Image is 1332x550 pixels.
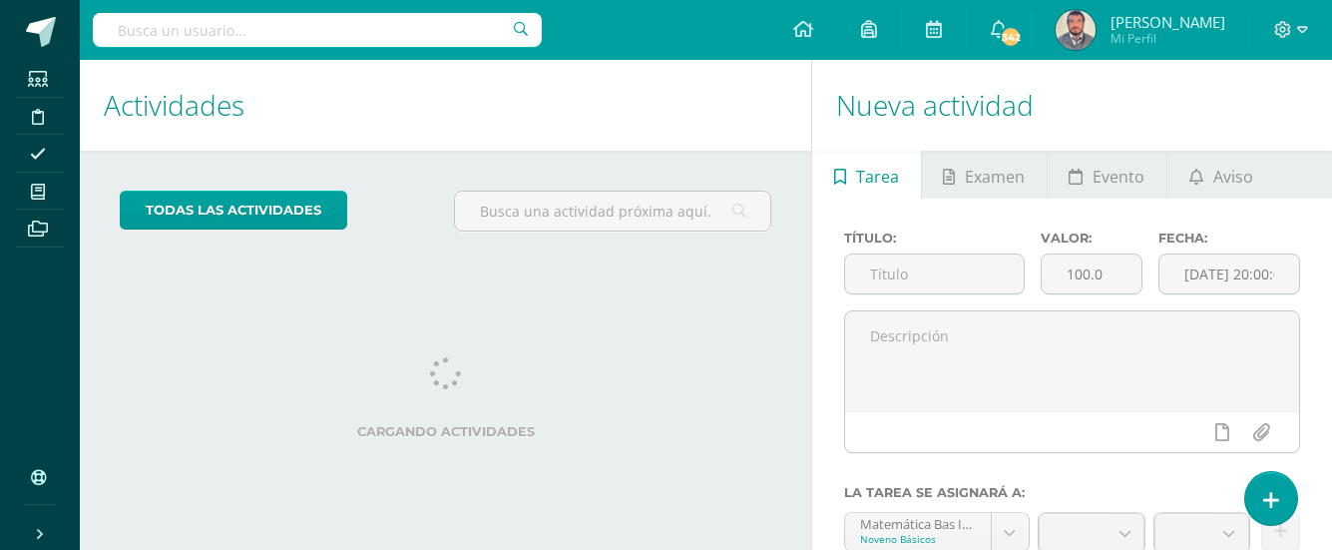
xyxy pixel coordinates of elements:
[1048,151,1166,199] a: Evento
[120,191,347,230] a: todas las Actividades
[1159,255,1299,293] input: Fecha de entrega
[844,231,1025,246] label: Título:
[812,151,920,199] a: Tarea
[922,151,1047,199] a: Examen
[1042,255,1141,293] input: Puntos máximos
[93,13,542,47] input: Busca un usuario...
[1158,231,1300,246] label: Fecha:
[844,485,1300,500] label: La tarea se asignará a:
[965,153,1025,201] span: Examen
[1110,12,1225,32] span: [PERSON_NAME]
[860,513,976,532] div: Matemática Bas III 'A'
[836,60,1308,151] h1: Nueva actividad
[120,424,771,439] label: Cargando actividades
[1213,153,1253,201] span: Aviso
[1056,10,1096,50] img: e99d45d6e0e55865ab0456bb17418cba.png
[104,60,787,151] h1: Actividades
[845,255,1024,293] input: Título
[999,26,1021,48] span: 342
[860,532,976,546] div: Noveno Básicos
[1110,30,1225,47] span: Mi Perfil
[1093,153,1144,201] span: Evento
[1167,151,1274,199] a: Aviso
[856,153,899,201] span: Tarea
[455,192,771,231] input: Busca una actividad próxima aquí...
[1041,231,1142,246] label: Valor:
